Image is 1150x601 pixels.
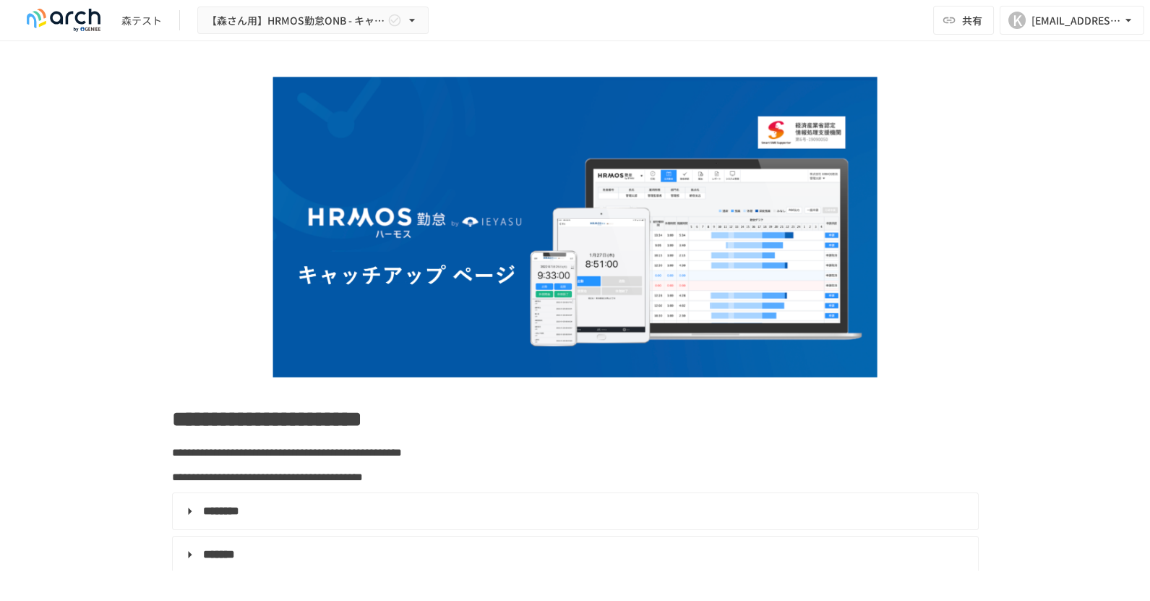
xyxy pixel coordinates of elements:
[273,77,877,378] img: BJKKeCQpXoJskXBox1WcmlAIxmsSe3lt0HW3HWAjxJd
[962,12,982,28] span: 共有
[207,12,385,30] span: 【森さん用】HRMOS勤怠ONB - キャッチアップ
[933,6,994,35] button: 共有
[1008,12,1026,29] div: K
[1000,6,1144,35] button: K[EMAIL_ADDRESS][DOMAIN_NAME]
[121,13,162,28] div: 森テスト
[17,9,110,32] img: logo-default@2x-9cf2c760.svg
[197,7,429,35] button: 【森さん用】HRMOS勤怠ONB - キャッチアップ
[1031,12,1121,30] div: [EMAIL_ADDRESS][DOMAIN_NAME]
